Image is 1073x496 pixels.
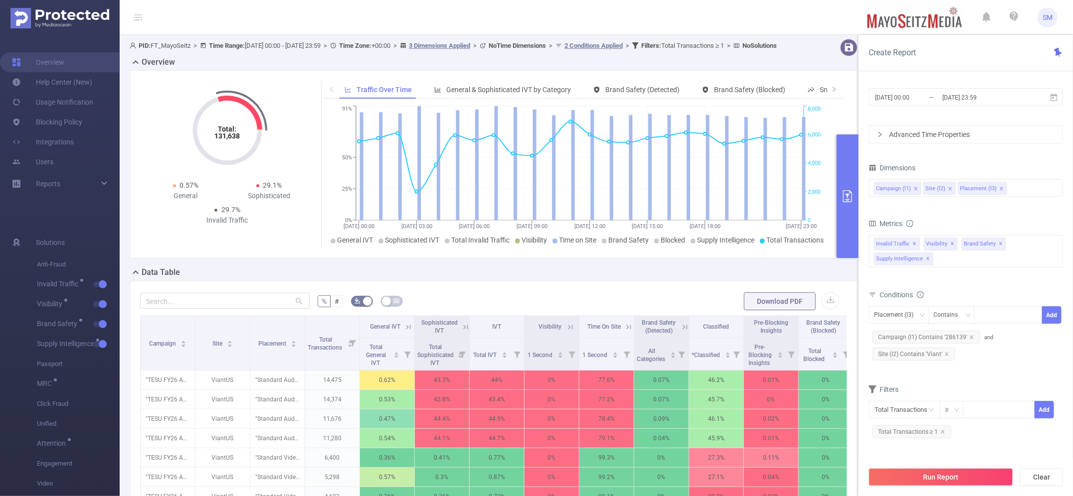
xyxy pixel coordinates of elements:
[874,91,955,104] input: Start date
[877,131,883,137] i: icon: right
[130,42,139,49] i: icon: user
[409,42,470,49] u: 3 Dimensions Applied
[579,468,634,487] p: 99.2%
[874,182,921,195] li: Campaign (l1)
[394,354,399,357] i: icon: caret-down
[455,338,469,370] i: Filter menu
[308,336,344,351] span: Total Transactions
[305,390,359,409] p: 14,374
[415,429,469,448] p: 44.1%
[525,390,579,409] p: 0%
[620,338,634,370] i: Filter menu
[958,182,1007,195] li: Placement (l3)
[869,164,915,172] span: Dimensions
[634,429,689,448] p: 0.04%
[579,390,634,409] p: 77.2%
[400,338,414,370] i: Filter menu
[36,174,60,194] a: Reports
[808,106,821,113] tspan: 8,000
[579,371,634,389] p: 77.6%
[344,223,374,230] tspan: [DATE] 00:00
[799,429,853,448] p: 0%
[37,380,55,387] span: MRC
[1042,306,1062,324] button: Add
[181,339,186,342] i: icon: caret-up
[869,126,1063,143] div: icon: rightAdvanced Time Properties
[421,319,458,334] span: Sophisticated IVT
[195,390,250,409] p: ViantUS
[305,429,359,448] p: 11,280
[923,182,956,195] li: Site (l2)
[725,351,730,354] i: icon: caret-up
[799,409,853,428] p: 0%
[564,42,623,49] u: 2 Conditions Applied
[807,319,841,334] span: Brand Safety (Blocked)
[130,42,777,49] span: FT_MayoSeitz [DATE] 00:00 - [DATE] 23:59 +00:00
[401,223,432,230] tspan: [DATE] 03:00
[689,390,743,409] p: 45.7%
[1035,401,1054,418] button: Add
[447,86,571,94] span: General & Sophisticated IVT by Category
[808,131,821,138] tspan: 6,000
[339,42,371,49] b: Time Zone:
[415,371,469,389] p: 43.3%
[346,316,359,370] i: Filter menu
[962,238,1006,250] span: Brand Safety
[149,340,178,347] span: Campaign
[37,300,66,307] span: Visibility
[873,331,980,344] span: Campaign (l1) Contains '286139'
[470,468,524,487] p: 0.87%
[37,394,120,414] span: Click Fraud
[10,8,109,28] img: Protected Media
[305,468,359,487] p: 5,298
[641,42,661,49] b: Filters :
[141,468,195,487] p: "TESU FY26 ANNUAL CAMPAIGN" [286139]
[869,220,902,228] span: Metrics
[250,468,305,487] p: "Standard Video_Thomas [GEOGRAPHIC_DATA] FY26 ANNUAL CAMPAIGN_multi-market_NJ_Adult Learners_Cont...
[144,191,227,201] div: General
[634,371,689,389] p: 0.07%
[502,354,508,357] i: icon: caret-down
[36,233,65,252] span: Solutions
[470,371,524,389] p: 44%
[924,238,958,250] span: Visibility
[12,92,93,112] a: Usage Notification
[227,191,311,201] div: Sophisticated
[142,266,180,278] h2: Data Table
[37,254,120,274] span: Anti-Fraud
[360,448,414,467] p: 0.36%
[692,352,721,359] span: *Classified
[195,448,250,467] p: ViantUS
[634,448,689,467] p: 0%
[729,338,743,370] i: Filter menu
[250,448,305,467] p: "Standard Video_Thomas [GEOGRAPHIC_DATA] FY26 ANNUAL CAMPAIGN_multi-market_NJ_College Grads_Conte...
[609,236,649,244] span: Brand Safety
[689,409,743,428] p: 46.1%
[338,236,373,244] span: General IVT
[355,298,360,304] i: icon: bg-colors
[612,351,618,357] div: Sort
[305,409,359,428] p: 11,676
[606,86,680,94] span: Brand Safety (Detected)
[195,409,250,428] p: ViantUS
[390,42,400,49] span: >
[557,351,563,357] div: Sort
[37,474,120,494] span: Video
[786,223,817,230] tspan: [DATE] 23:00
[641,42,724,49] span: Total Transactions ≥ 1
[582,352,609,359] span: 1 Second
[546,42,555,49] span: >
[833,351,838,354] i: icon: caret-up
[799,468,853,487] p: 0%
[470,409,524,428] p: 44.9%
[623,42,632,49] span: >
[12,132,74,152] a: Integrations
[12,52,64,72] a: Overview
[141,409,195,428] p: "TESU FY26 ANNUAL CAMPAIGN" [286139]
[637,348,667,363] span: All Categories
[557,354,563,357] i: icon: caret-down
[960,182,997,195] div: Placement (l3)
[345,217,352,224] tspan: 0%
[634,409,689,428] p: 0.09%
[525,468,579,487] p: 0%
